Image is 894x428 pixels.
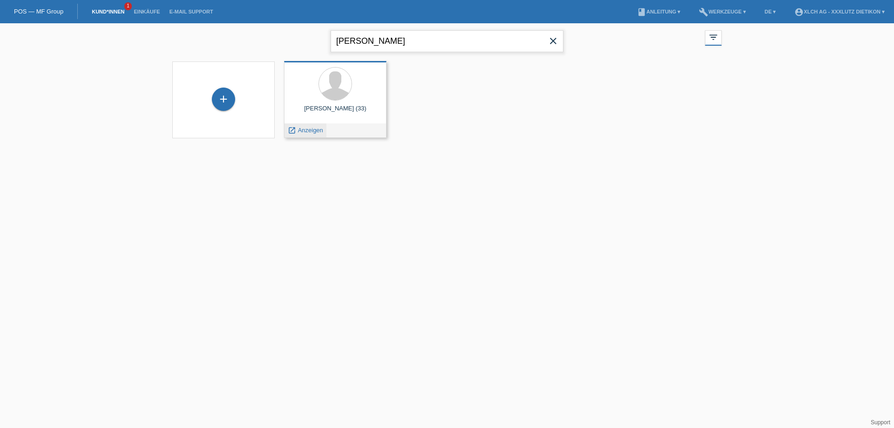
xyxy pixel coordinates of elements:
a: launch Anzeigen [288,127,323,134]
i: book [637,7,646,17]
a: buildWerkzeuge ▾ [694,9,751,14]
span: Anzeigen [298,127,323,134]
span: 1 [124,2,132,10]
a: Einkäufe [129,9,164,14]
i: account_circle [794,7,804,17]
i: build [699,7,708,17]
div: Kund*in hinzufügen [212,91,235,107]
div: [PERSON_NAME] (33) [291,105,379,120]
a: Support [871,419,890,426]
a: bookAnleitung ▾ [632,9,685,14]
a: POS — MF Group [14,8,63,15]
a: DE ▾ [760,9,780,14]
input: Suche... [331,30,563,52]
a: Kund*innen [87,9,129,14]
i: filter_list [708,32,718,42]
i: launch [288,126,296,135]
a: E-Mail Support [165,9,218,14]
a: account_circleXLCH AG - XXXLutz Dietikon ▾ [790,9,889,14]
i: close [548,35,559,47]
